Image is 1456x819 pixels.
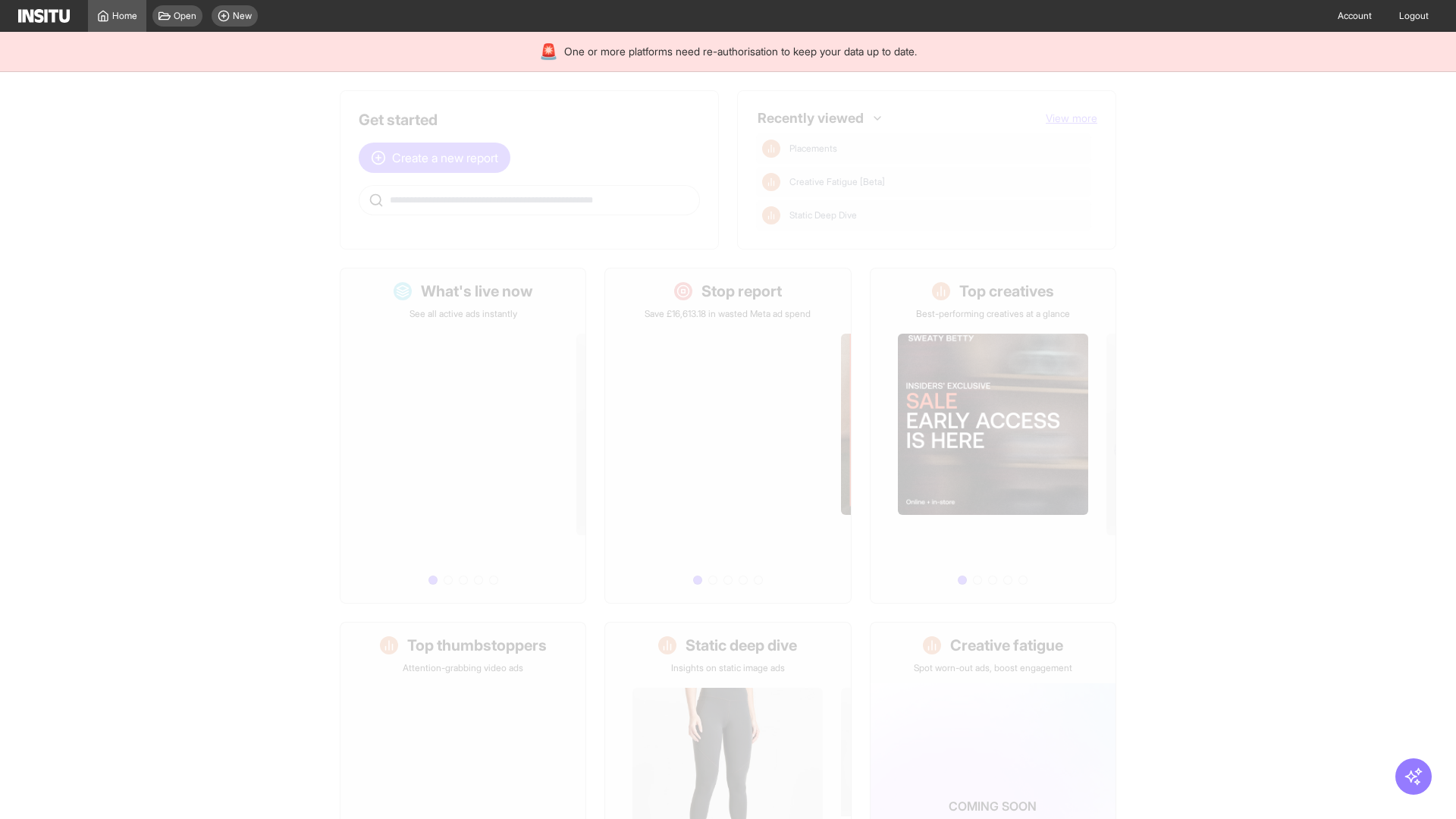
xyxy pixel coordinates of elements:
img: Logo [18,9,70,23]
span: New [233,10,252,22]
span: Open [174,10,196,22]
span: One or more platforms need re-authorisation to keep your data up to date. [564,44,917,59]
div: 🚨 [539,41,558,62]
span: Home [112,10,137,22]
